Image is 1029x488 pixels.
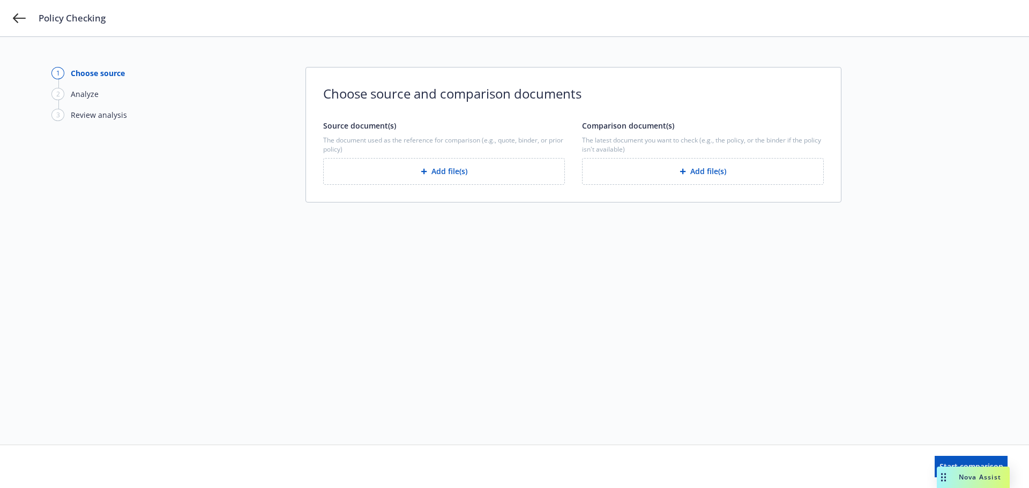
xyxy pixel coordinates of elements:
button: Start comparison [935,456,1008,477]
span: Choose source and comparison documents [323,85,824,103]
span: The latest document you want to check (e.g., the policy, or the binder if the policy isn't availa... [582,136,824,154]
div: Analyze [71,88,99,100]
span: Policy Checking [39,12,106,25]
span: Comparison document(s) [582,121,674,131]
div: Review analysis [71,109,127,121]
button: Add file(s) [323,158,565,185]
div: 2 [51,88,64,100]
div: Drag to move [937,467,950,488]
span: Source document(s) [323,121,396,131]
div: 3 [51,109,64,121]
span: The document used as the reference for comparison (e.g., quote, binder, or prior policy) [323,136,565,154]
div: Choose source [71,67,125,79]
button: Add file(s) [582,158,824,185]
span: Nova Assist [959,472,1001,482]
button: Nova Assist [937,467,1010,488]
div: 1 [51,67,64,79]
span: Start comparison [939,461,1003,471]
